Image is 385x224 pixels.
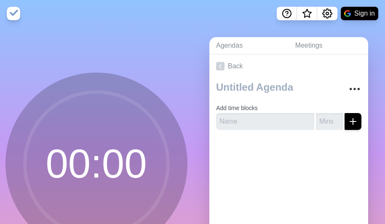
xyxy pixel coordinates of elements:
input: Name [216,113,314,130]
button: Help [277,7,297,20]
button: Sign in [341,7,378,20]
img: google logo [344,10,351,17]
button: Settings [317,7,337,20]
button: More [346,81,363,97]
button: What’s new [297,7,317,20]
a: Agendas [209,37,289,54]
label: Add time blocks [216,105,258,111]
a: Meetings [289,37,368,54]
img: timeblocks logo [7,7,20,20]
a: Back [209,54,368,78]
input: Mins [316,113,343,130]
